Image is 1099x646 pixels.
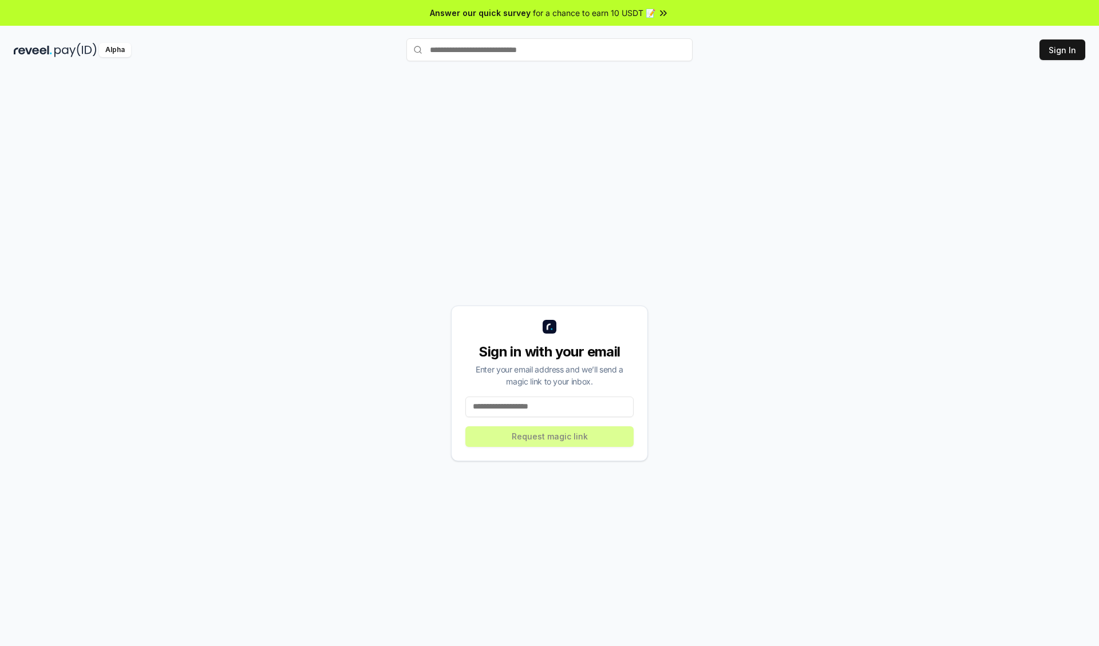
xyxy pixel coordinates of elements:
span: Answer our quick survey [430,7,531,19]
div: Alpha [99,43,131,57]
img: reveel_dark [14,43,52,57]
img: logo_small [543,320,556,334]
div: Sign in with your email [465,343,634,361]
span: for a chance to earn 10 USDT 📝 [533,7,655,19]
img: pay_id [54,43,97,57]
button: Sign In [1039,39,1085,60]
div: Enter your email address and we’ll send a magic link to your inbox. [465,363,634,387]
